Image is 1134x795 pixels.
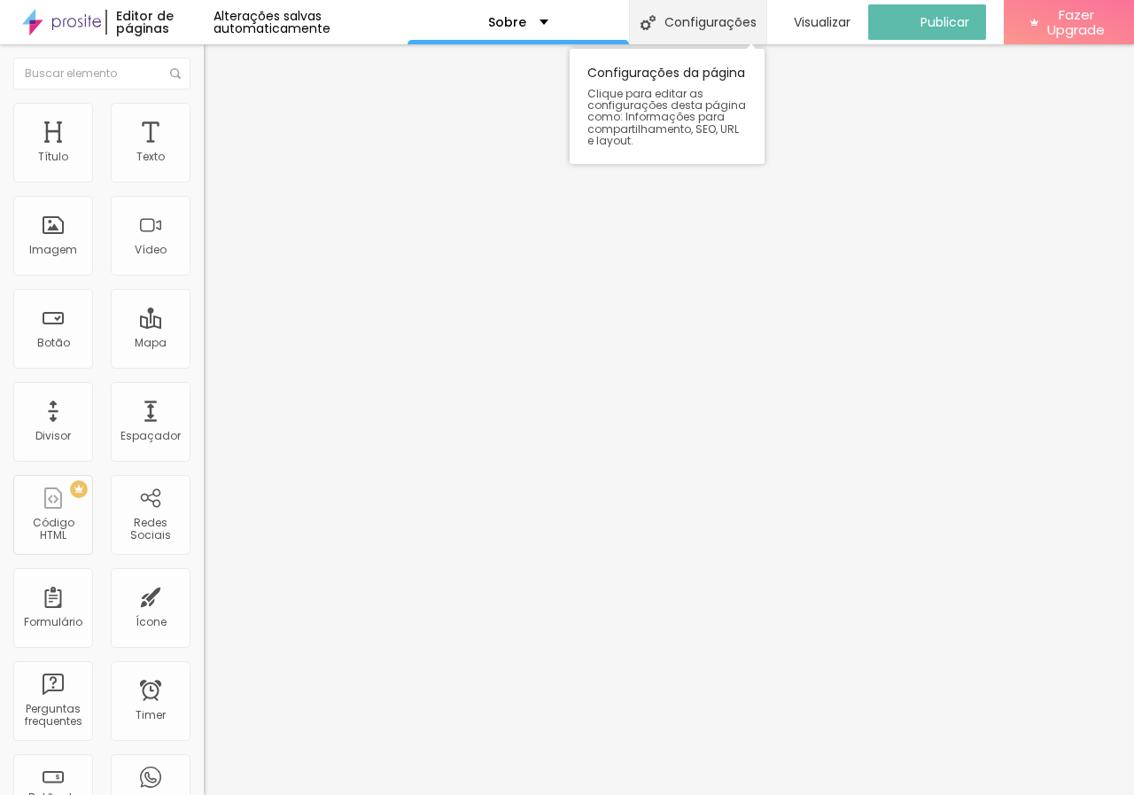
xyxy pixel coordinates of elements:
iframe: Editor [204,44,1134,795]
div: Botão [37,337,70,349]
div: Editor de páginas [105,10,214,35]
img: Icone [641,15,656,30]
div: Imagem [29,244,77,256]
div: Alterações salvas automaticamente [214,10,408,35]
span: Fazer Upgrade [1045,7,1107,38]
div: Mapa [135,337,167,349]
span: Publicar [920,15,969,29]
div: Formulário [24,616,82,628]
div: Título [38,151,68,163]
div: Espaçador [120,430,181,442]
span: Clique para editar as configurações desta página como: Informações para compartilhamento, SEO, UR... [587,88,747,146]
button: Visualizar [767,4,868,40]
input: Buscar elemento [13,58,190,90]
div: Vídeo [135,244,167,256]
img: Icone [170,68,181,79]
div: Divisor [35,430,71,442]
div: Configurações da página [570,49,765,164]
button: Publicar [868,4,986,40]
div: Ícone [136,616,167,628]
div: Código HTML [18,517,88,542]
div: Perguntas frequentes [18,703,88,729]
div: Redes Sociais [115,517,185,542]
div: Texto [136,151,165,163]
span: Visualizar [794,15,850,29]
div: Timer [136,709,166,721]
p: Sobre [488,16,526,28]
